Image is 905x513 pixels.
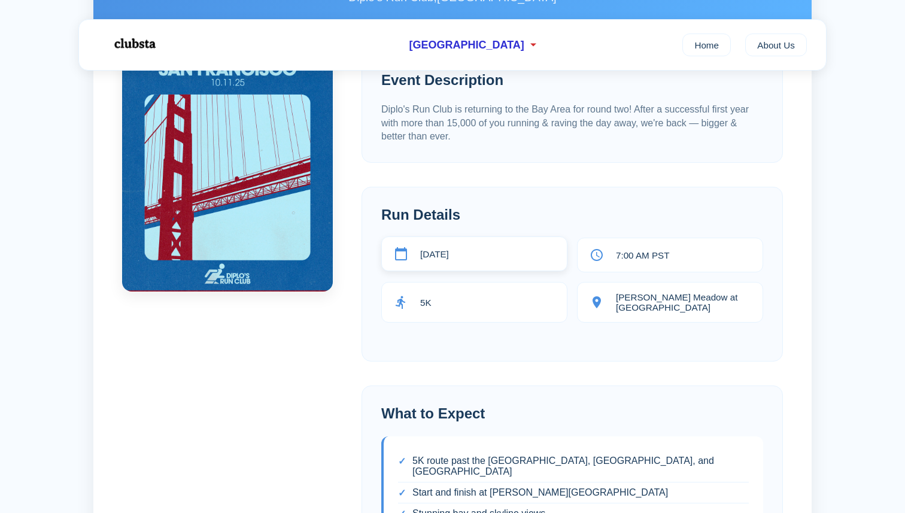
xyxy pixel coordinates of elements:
[381,103,763,143] p: Diplo's Run Club is returning to the Bay Area for round two! After a successful first year with m...
[745,34,807,56] a: About Us
[420,298,432,308] span: 5K
[409,39,524,51] span: [GEOGRAPHIC_DATA]
[616,250,669,260] span: 7:00 AM PST
[98,29,170,59] img: Logo
[420,249,449,259] span: [DATE]
[616,292,751,312] span: [PERSON_NAME] Meadow at [GEOGRAPHIC_DATA]
[381,207,763,223] h2: Run Details
[381,72,763,89] h2: Event Description
[398,451,749,482] li: 5K route past the [GEOGRAPHIC_DATA], [GEOGRAPHIC_DATA], and [GEOGRAPHIC_DATA]
[381,405,763,422] h2: What to Expect
[398,482,749,503] li: Start and finish at [PERSON_NAME][GEOGRAPHIC_DATA]
[682,34,731,56] a: Home
[122,52,333,292] img: Diplo's Run Club San Francisco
